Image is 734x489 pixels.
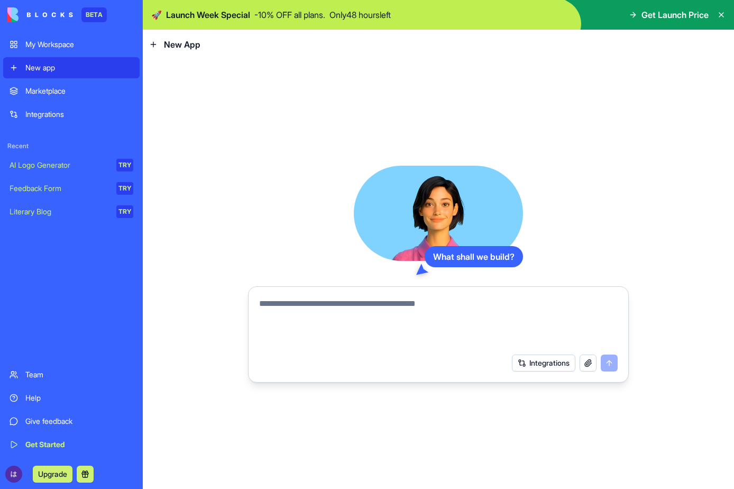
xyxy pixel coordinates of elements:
[7,7,107,22] a: BETA
[25,369,133,380] div: Team
[25,39,133,50] div: My Workspace
[10,160,109,170] div: AI Logo Generator
[25,416,133,427] div: Give feedback
[7,7,73,22] img: logo
[164,38,200,51] span: New App
[25,393,133,403] div: Help
[3,57,140,78] a: New app
[25,109,133,120] div: Integrations
[254,8,325,21] p: - 10 % OFF all plans.
[3,142,140,150] span: Recent
[10,183,109,194] div: Feedback Form
[151,8,162,21] span: 🚀
[3,104,140,125] a: Integrations
[425,246,523,267] div: What shall we build?
[25,62,133,73] div: New app
[5,466,22,483] img: ACg8ocKmbGJ8TDtyACfEH_RMgN_qtJNYxiua3ru5Dtk5a4ZMvbGAyQ=s96-c
[3,178,140,199] a: Feedback FormTRY
[3,411,140,432] a: Give feedback
[3,387,140,409] a: Help
[33,468,72,479] a: Upgrade
[25,439,133,450] div: Get Started
[3,34,140,55] a: My Workspace
[33,466,72,483] button: Upgrade
[116,182,133,195] div: TRY
[116,159,133,171] div: TRY
[166,8,250,21] span: Launch Week Special
[3,434,140,455] a: Get Started
[3,80,140,102] a: Marketplace
[3,201,140,222] a: Literary BlogTRY
[512,355,575,372] button: Integrations
[10,206,109,217] div: Literary Blog
[3,155,140,176] a: AI Logo GeneratorTRY
[641,8,709,21] span: Get Launch Price
[3,364,140,385] a: Team
[329,8,391,21] p: Only 48 hours left
[81,7,107,22] div: BETA
[116,205,133,218] div: TRY
[25,86,133,96] div: Marketplace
